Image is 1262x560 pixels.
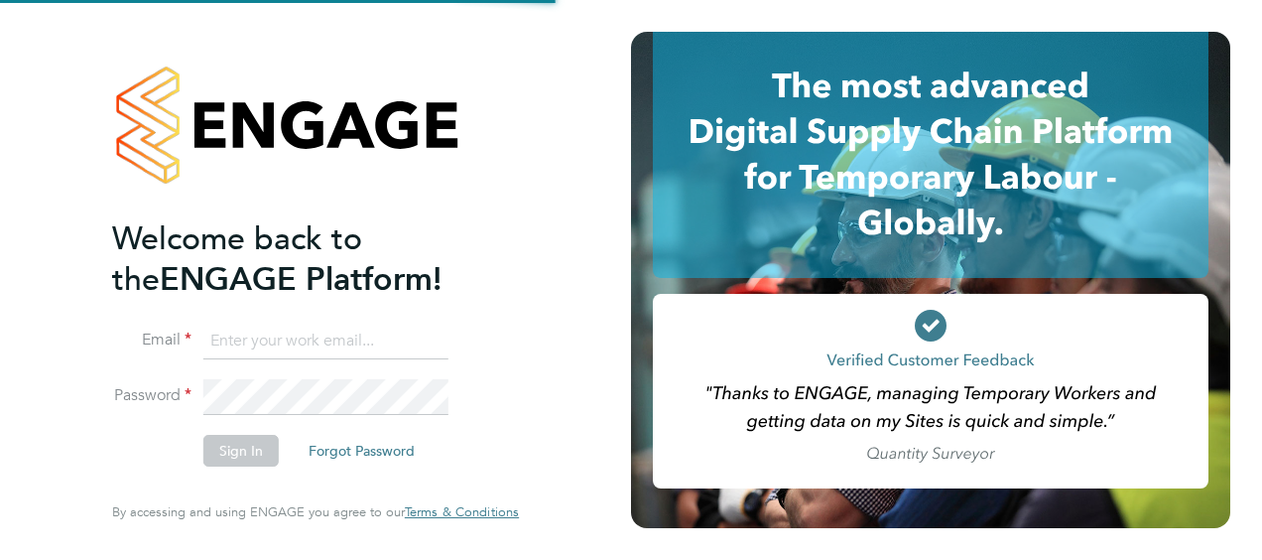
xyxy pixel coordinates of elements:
a: Terms & Conditions [405,504,519,520]
span: Welcome back to the [112,219,362,299]
button: Sign In [203,435,279,467]
span: Terms & Conditions [405,503,519,520]
h2: ENGAGE Platform! [112,218,499,300]
label: Password [112,385,191,406]
label: Email [112,330,191,350]
input: Enter your work email... [203,324,448,359]
span: By accessing and using ENGAGE you agree to our [112,503,519,520]
button: Forgot Password [293,435,431,467]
